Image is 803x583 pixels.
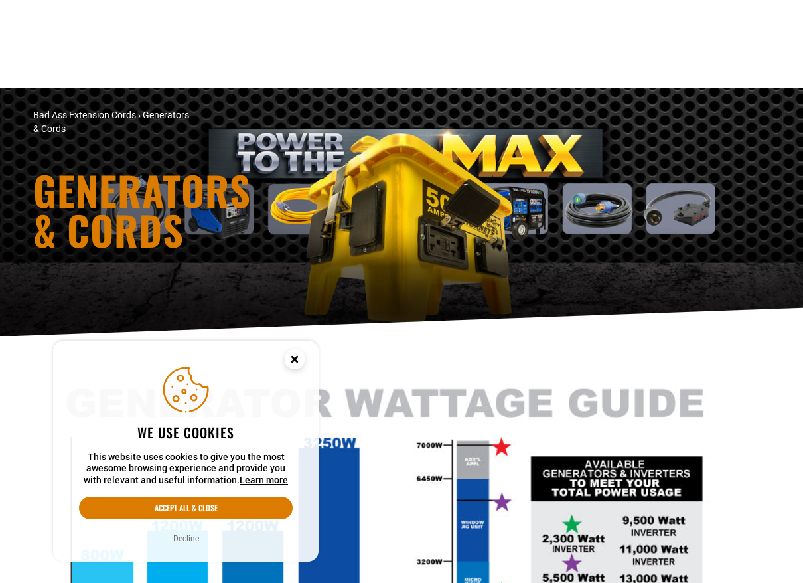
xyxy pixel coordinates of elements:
[240,475,288,485] a: Learn more
[79,452,293,487] p: This website uses cookies to give you the most awesome browsing experience and provide you with r...
[79,497,293,519] button: Accept all & close
[169,532,203,545] button: Decline
[53,341,319,562] aside: Cookie Consent
[33,108,518,136] nav: breadcrumbs
[79,424,293,441] h2: We use cookies
[33,170,518,250] h1: Generators & Cords
[33,110,136,120] a: Bad Ass Extension Cords
[138,110,141,120] span: ›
